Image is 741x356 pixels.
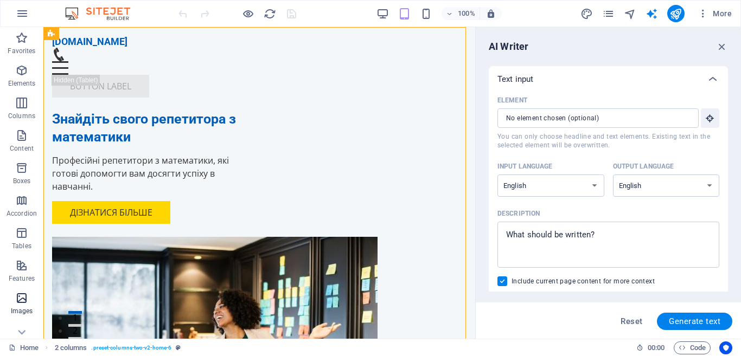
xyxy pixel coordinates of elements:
i: Navigator [624,8,636,20]
p: Boxes [13,177,31,185]
button: Reset [615,313,648,330]
span: Reset [621,317,642,326]
button: Generate text [657,313,732,330]
button: publish [667,5,685,22]
nav: breadcrumb [55,341,181,354]
p: Elements [8,79,36,88]
button: reload [263,7,276,20]
div: Text input [489,66,728,92]
button: Usercentrics [719,341,732,354]
span: : [655,344,657,352]
button: Click here to leave preview mode and continue editing [241,7,254,20]
p: Tables [12,242,31,250]
button: 3 [25,310,39,313]
span: . preset-columns-two-v2-home-6 [91,341,171,354]
button: ElementYou can only choose headline and text elements. Existing text in the selected element will... [701,108,719,128]
span: You can only choose headline and text elements. Existing text in the selected element will be ove... [497,132,719,150]
span: Click to select. Double-click to edit [55,341,87,354]
button: More [693,5,736,22]
img: Editor Logo [62,7,144,20]
p: Content [10,144,34,153]
i: Pages (Ctrl+Alt+S) [602,8,615,20]
select: Input language [497,174,604,197]
i: On resize automatically adjust zoom level to fit chosen device. [486,9,496,18]
p: Favorites [8,47,35,55]
i: AI Writer [646,8,658,20]
p: Description [497,209,540,218]
button: navigator [624,7,637,20]
p: Features [9,274,35,283]
button: 100% [442,7,480,20]
i: Reload page [264,8,276,20]
h6: 100% [458,7,475,20]
p: Element [497,96,527,105]
input: ElementYou can only choose headline and text elements. Existing text in the selected element will... [497,108,691,128]
button: 2 [25,297,39,300]
h6: Session time [636,341,665,354]
button: Code [674,341,711,354]
span: 00 00 [648,341,665,354]
i: This element is a customizable preset [176,345,181,351]
p: Output language [613,162,674,171]
span: Generate text [669,317,720,326]
span: Code [679,341,706,354]
h6: AI Writer [489,40,528,53]
p: Images [11,307,33,315]
i: Publish [669,8,682,20]
textarea: Description [503,227,714,262]
p: Text input [497,74,533,85]
button: 1 [25,284,39,287]
a: Click to cancel selection. Double-click to open Pages [9,341,39,354]
div: Text input [489,92,728,303]
select: Output language [613,174,720,197]
p: Accordion [7,209,37,218]
i: Design (Ctrl+Alt+Y) [580,8,593,20]
span: Include current page content for more context [512,277,655,286]
button: text_generator [646,7,659,20]
p: Input language [497,162,553,171]
button: pages [602,7,615,20]
button: design [580,7,593,20]
p: Columns [8,112,35,120]
span: More [698,8,732,19]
